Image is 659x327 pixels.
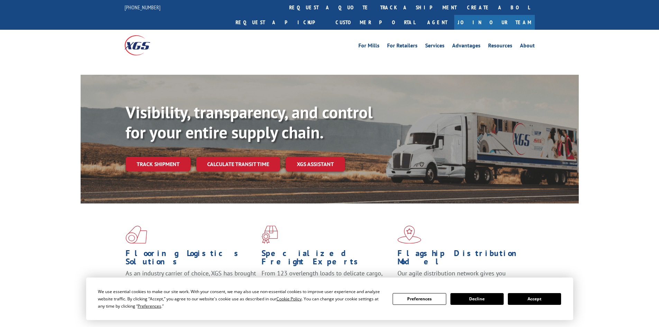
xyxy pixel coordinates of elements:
span: Our agile distribution network gives you nationwide inventory management on demand. [397,269,525,285]
span: Cookie Policy [276,296,302,302]
a: About [520,43,535,51]
div: We use essential cookies to make our site work. With your consent, we may also use non-essential ... [98,288,384,310]
a: XGS ASSISTANT [286,157,345,172]
img: xgs-icon-focused-on-flooring-red [262,226,278,244]
a: Track shipment [126,157,191,171]
a: Services [425,43,445,51]
button: Accept [508,293,561,305]
a: [PHONE_NUMBER] [125,4,161,11]
h1: Flagship Distribution Model [397,249,528,269]
a: Request a pickup [230,15,330,30]
button: Decline [450,293,504,305]
h1: Flooring Logistics Solutions [126,249,256,269]
a: For Retailers [387,43,418,51]
a: For Mills [358,43,379,51]
div: Cookie Consent Prompt [86,278,573,320]
a: Join Our Team [454,15,535,30]
a: Customer Portal [330,15,420,30]
img: xgs-icon-flagship-distribution-model-red [397,226,421,244]
button: Preferences [393,293,446,305]
a: Agent [420,15,454,30]
a: Calculate transit time [196,157,280,172]
h1: Specialized Freight Experts [262,249,392,269]
a: Resources [488,43,512,51]
p: From 123 overlength loads to delicate cargo, our experienced staff knows the best way to move you... [262,269,392,300]
span: Preferences [138,303,161,309]
img: xgs-icon-total-supply-chain-intelligence-red [126,226,147,244]
b: Visibility, transparency, and control for your entire supply chain. [126,101,373,143]
span: As an industry carrier of choice, XGS has brought innovation and dedication to flooring logistics... [126,269,256,294]
a: Advantages [452,43,480,51]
